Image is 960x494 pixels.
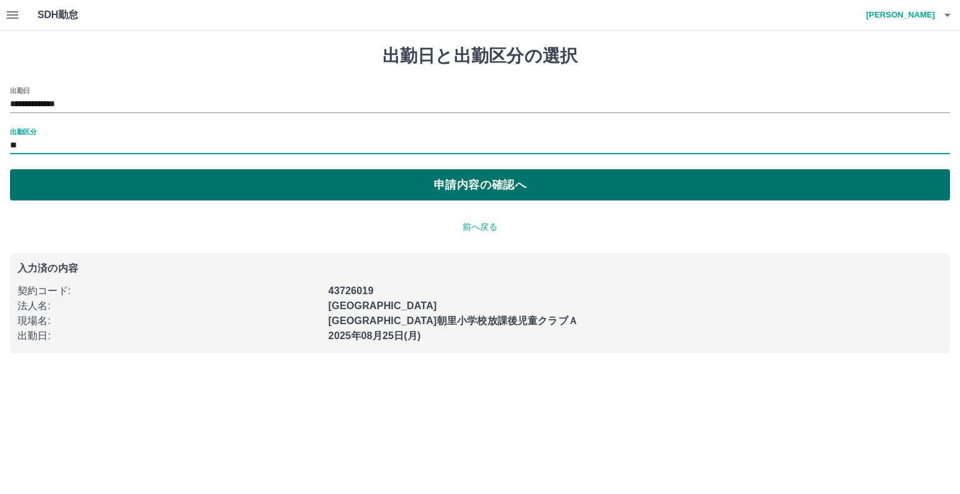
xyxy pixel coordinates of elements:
[17,329,321,343] p: 出勤日 :
[328,315,578,326] b: [GEOGRAPHIC_DATA]朝里小学校放課後児童クラブＡ
[10,46,950,67] h1: 出勤日と出勤区分の選択
[10,169,950,200] button: 申請内容の確認へ
[17,284,321,299] p: 契約コード :
[17,264,942,274] p: 入力済の内容
[10,86,30,95] label: 出勤日
[10,220,950,234] p: 前へ戻る
[10,127,36,136] label: 出勤区分
[328,330,421,341] b: 2025年08月25日(月)
[17,314,321,329] p: 現場名 :
[328,285,373,296] b: 43726019
[17,299,321,314] p: 法人名 :
[328,300,437,311] b: [GEOGRAPHIC_DATA]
